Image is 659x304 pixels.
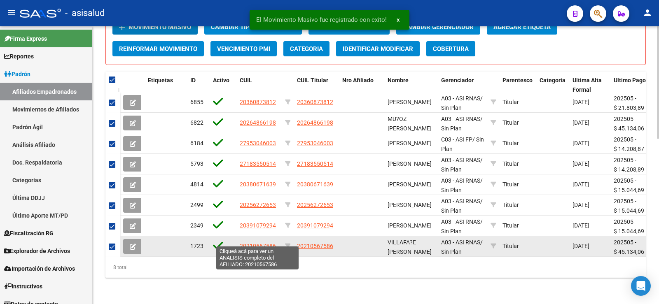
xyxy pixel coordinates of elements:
[117,22,127,32] mat-icon: add
[343,45,413,53] span: Identificar Modificar
[502,222,519,229] span: Titular
[493,23,551,31] span: Agregar Etiqueta
[397,16,400,23] span: x
[342,77,374,84] span: Nro Afiliado
[190,181,203,188] span: 4814
[614,136,644,152] span: 202505 - $ 14.208,87
[396,19,480,35] button: Cambiar Gerenciador
[502,181,519,188] span: Titular
[65,4,105,22] span: - asisalud
[573,97,607,107] div: [DATE]
[297,202,333,208] span: 20256272653
[240,99,276,105] span: 20360873812
[210,72,236,99] datatable-header-cell: Activo
[190,119,203,126] span: 6822
[294,72,339,99] datatable-header-cell: CUIL Titular
[573,221,607,230] div: [DATE]
[573,139,607,148] div: [DATE]
[614,177,644,193] span: 202505 - $ 15.044,69
[145,72,187,99] datatable-header-cell: Etiquetas
[240,140,276,146] span: 27953046003
[573,180,607,189] div: [DATE]
[614,77,656,84] span: Ultimo Pago MT
[190,202,203,208] span: 2499
[210,41,277,56] button: Vencimiento PMI
[297,243,333,249] span: 20210567586
[573,241,607,251] div: [DATE]
[297,222,333,229] span: 20391079294
[297,140,333,146] span: 27953046003
[614,116,644,132] span: 202505 - $ 45.134,06
[487,19,557,35] button: Agregar Etiqueta
[217,45,270,53] span: Vencimiento PMI
[388,202,432,208] span: [PERSON_NAME]
[4,282,42,291] span: Instructivos
[441,218,480,225] span: A03 - ASI RNAS
[4,52,34,61] span: Reportes
[390,12,406,27] button: x
[388,181,432,188] span: [PERSON_NAME]
[240,181,276,188] span: 20380671639
[502,119,519,126] span: Titular
[213,77,229,84] span: Activo
[240,160,276,167] span: 27183550514
[204,19,302,35] button: Cambiar Tipo Beneficiario
[573,118,607,128] div: [DATE]
[502,202,519,208] span: Titular
[388,77,409,84] span: Nombre
[536,72,569,99] datatable-header-cell: Categoria
[614,157,644,173] span: 202505 - $ 14.208,89
[499,72,536,99] datatable-header-cell: Parentesco
[614,198,644,214] span: 202505 - $ 15.044,69
[4,229,54,238] span: Fiscalización RG
[190,160,203,167] span: 5793
[112,19,198,35] button: Movimiento Masivo
[119,45,197,53] span: Reinformar Movimiento
[441,157,480,163] span: A03 - ASI RNAS
[190,99,203,105] span: 6855
[388,99,432,105] span: [PERSON_NAME]
[502,140,519,146] span: Titular
[438,72,487,99] datatable-header-cell: Gerenciador
[190,140,203,146] span: 6184
[297,119,333,126] span: 20264866198
[190,222,203,229] span: 2349
[240,243,276,249] span: 20210567586
[441,136,472,143] span: C03 - ASI FP
[240,222,276,229] span: 20391079294
[4,70,30,79] span: Padrón
[614,218,644,234] span: 202505 - $ 15.044,69
[614,95,644,111] span: 202505 - $ 21.803,89
[190,243,203,249] span: 1723
[129,23,191,31] span: Movimiento Masivo
[4,264,75,273] span: Importación de Archivos
[256,16,387,24] span: El Movimiento Masivo fue registrado con exito!
[4,34,47,43] span: Firma Express
[297,77,328,84] span: CUIL Titular
[569,72,610,99] datatable-header-cell: Ultima Alta Formal
[540,77,566,84] span: Categoria
[441,77,474,84] span: Gerenciador
[112,41,204,56] button: Reinformar Movimiento
[4,246,70,255] span: Explorador de Archivos
[502,160,519,167] span: Titular
[441,239,480,246] span: A03 - ASI RNAS
[643,8,652,18] mat-icon: person
[240,202,276,208] span: 20256272653
[283,41,329,56] button: Categoria
[426,41,475,56] button: Cobertura
[388,140,432,146] span: [PERSON_NAME]
[441,177,480,184] span: A03 - ASI RNAS
[297,99,333,105] span: 20360873812
[573,159,607,169] div: [DATE]
[403,23,474,31] span: Cambiar Gerenciador
[573,200,607,210] div: [DATE]
[388,239,432,255] span: VILLAFA?E [PERSON_NAME]
[211,23,295,31] span: Cambiar Tipo Beneficiario
[187,72,210,99] datatable-header-cell: ID
[388,222,432,229] span: [PERSON_NAME]
[433,45,469,53] span: Cobertura
[502,77,533,84] span: Parentesco
[297,160,333,167] span: 27183550514
[336,41,420,56] button: Identificar Modificar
